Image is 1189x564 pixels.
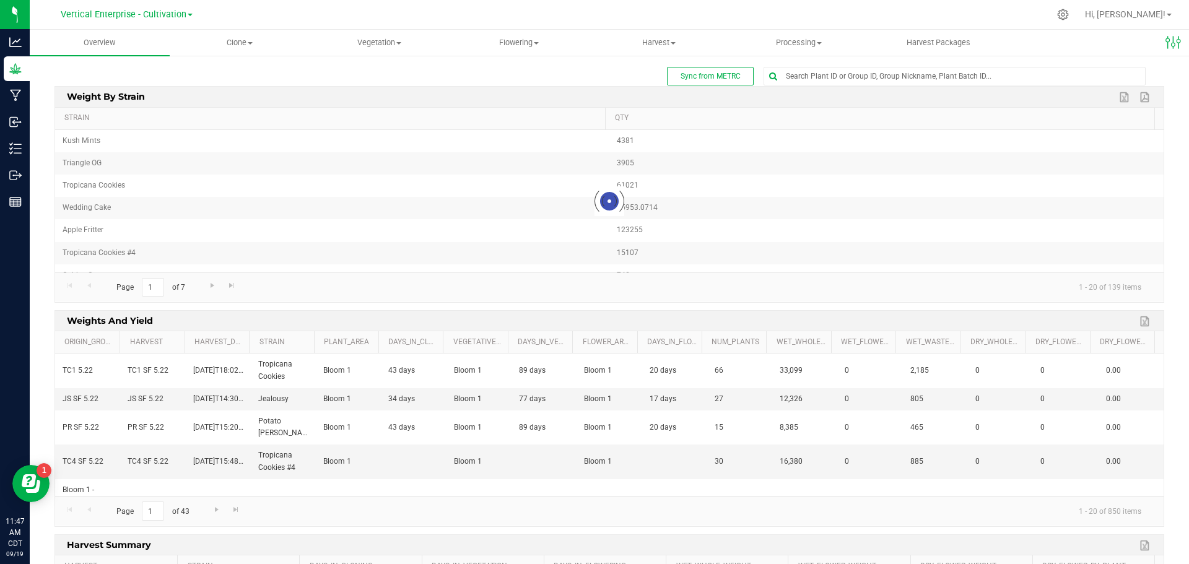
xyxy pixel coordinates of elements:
a: Export to Excel [1136,537,1155,553]
a: Vegetative_Area [453,337,503,347]
td: Bloom 1 [577,479,642,537]
td: Bloom 1 [316,410,381,445]
td: Tropicana Cookies [251,354,316,388]
td: Bloom 1 [316,388,381,410]
td: 0 [837,354,902,388]
td: 805 [903,388,968,410]
a: Dry_Flower_Weight [1035,337,1086,347]
a: Wet_Whole_Weight [777,337,827,347]
inline-svg: Analytics [9,36,22,48]
span: Processing [730,37,868,48]
a: Wet_Waste_Weight [906,337,956,347]
span: Harvest Packages [890,37,987,48]
a: Flower_Area [583,337,633,347]
a: Origin_Group [64,337,115,347]
td: 12,326 [772,388,837,410]
td: 20 days [642,354,707,388]
inline-svg: Reports [9,196,22,208]
td: 34 days [381,388,446,410]
td: 0 [837,445,902,479]
a: Dry_Whole_Weight [970,337,1021,347]
td: 30 [707,479,772,537]
td: 0 [837,410,902,445]
a: Num_Plants [712,337,762,347]
td: TC4 SF 5.22 [120,445,185,479]
button: Sync from METRC [667,67,754,85]
td: 0.00 [1099,479,1164,537]
td: Bloom 1 [446,410,512,445]
a: Strain [259,337,310,347]
a: Vegetation [310,30,450,56]
td: Tropicana Cookies #4 [251,479,316,537]
div: Manage settings [1055,9,1071,20]
td: [DATE]T18:02:28.000Z [186,354,251,388]
a: Plant_Area [324,337,374,347]
td: 89 days [512,410,577,445]
span: Harvest Summary [64,535,155,554]
td: 77 days [512,388,577,410]
iframe: Resource center unread badge [37,463,51,478]
span: Vertical Enterprise - Cultivation [61,9,186,20]
td: PR SF 5.22 [55,410,120,445]
td: 17 days [642,388,707,410]
a: Go to the next page [203,278,221,295]
td: Bloom 1 [577,354,642,388]
td: 0 [968,479,1033,537]
td: 465 [903,410,968,445]
td: 0 [968,445,1033,479]
td: [DATE]T15:48:40.000Z [186,479,251,537]
td: 0 [1033,354,1098,388]
span: Weights and Yield [64,311,157,330]
td: 66 [707,354,772,388]
td: 89 days [512,354,577,388]
td: Bloom 1 - Tropicana Cookies #4 - Flower [55,479,120,537]
td: 0 [1033,388,1098,410]
td: Potato [PERSON_NAME] [251,410,316,445]
td: TC1 5.22 [55,354,120,388]
td: TC4 SF 5.22 [55,445,120,479]
td: Bloom 1 [316,445,381,479]
td: PR SF 5.22 [120,410,185,445]
a: Go to the last page [223,278,241,295]
td: 0 [837,479,902,537]
input: Search Plant ID or Group ID, Group Nickname, Plant Batch ID... [764,67,1145,85]
a: Harvest Packages [869,30,1009,56]
span: Vegetation [310,37,449,48]
a: Days_in_Flowering [647,337,697,347]
td: 0.00 [1099,354,1164,388]
a: strain [64,113,600,123]
input: 1 [142,278,164,297]
span: Flowering [450,37,588,48]
a: Go to the last page [227,501,245,518]
td: [DATE]T15:20:00.000Z [186,410,251,445]
td: 27 [707,388,772,410]
a: Flowering [449,30,589,56]
a: Wet_Flower_Weight [841,337,891,347]
a: qty [615,113,1150,123]
span: Harvest [590,37,728,48]
span: Sync from METRC [681,72,741,80]
span: Clone [170,37,309,48]
a: Clone [170,30,310,56]
p: 09/19 [6,549,24,558]
inline-svg: Grow [9,63,22,75]
td: 0 [1033,445,1098,479]
a: Export to Excel [1136,313,1155,329]
inline-svg: Inbound [9,116,22,128]
td: TC1 SF 5.22 [120,354,185,388]
td: TC4 SF 5.22 [120,479,185,537]
a: Harvest_Date [194,337,245,347]
a: Days_in_Cloning [388,337,438,347]
td: 20 days [642,410,707,445]
td: Bloom 1 [316,354,381,388]
a: Processing [729,30,869,56]
td: 16,380 [772,479,837,537]
td: Bloom 1 [446,479,512,537]
td: 0 [968,410,1033,445]
a: Export to Excel [1116,89,1135,105]
a: Harvest [589,30,729,56]
span: Page of 43 [106,501,199,521]
td: Jealousy [251,388,316,410]
inline-svg: Inventory [9,142,22,155]
td: Bloom 1 [446,388,512,410]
